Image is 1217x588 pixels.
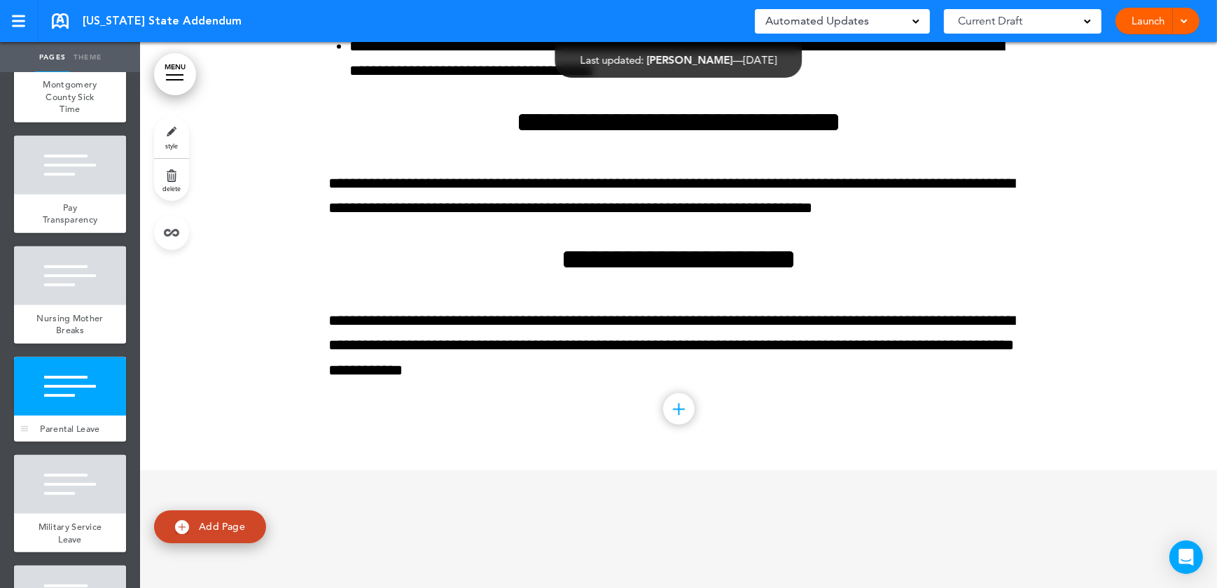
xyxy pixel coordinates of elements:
img: add.svg [175,520,189,534]
a: Pages [35,42,70,73]
span: Last updated: [580,53,644,66]
span: Parental Leave [40,423,99,435]
a: Pay Transparency [14,195,126,233]
span: [US_STATE] State Addendum [83,13,242,29]
a: delete [154,159,189,201]
span: Pay Transparency [43,202,98,226]
span: style [165,141,178,150]
span: [DATE] [744,53,777,66]
span: [PERSON_NAME] [647,53,733,66]
span: Nursing Mother Breaks [36,312,103,337]
span: Add Page [199,520,245,533]
span: Automated Updates [765,11,869,31]
div: Open Intercom Messenger [1169,540,1203,574]
a: Nursing Mother Breaks [14,305,126,344]
span: delete [162,184,181,192]
a: style [154,116,189,158]
a: MENU [154,53,196,95]
a: Parental Leave [14,416,126,442]
span: Montgomery County Sick Time [43,78,97,115]
a: Theme [70,42,105,73]
a: Montgomery County Sick Time [14,71,126,122]
div: — [580,55,777,65]
a: Add Page [154,510,266,543]
span: Military Service Leave [39,521,102,545]
span: Current Draft [958,11,1022,31]
a: Launch [1126,8,1170,34]
a: Military Service Leave [14,514,126,552]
